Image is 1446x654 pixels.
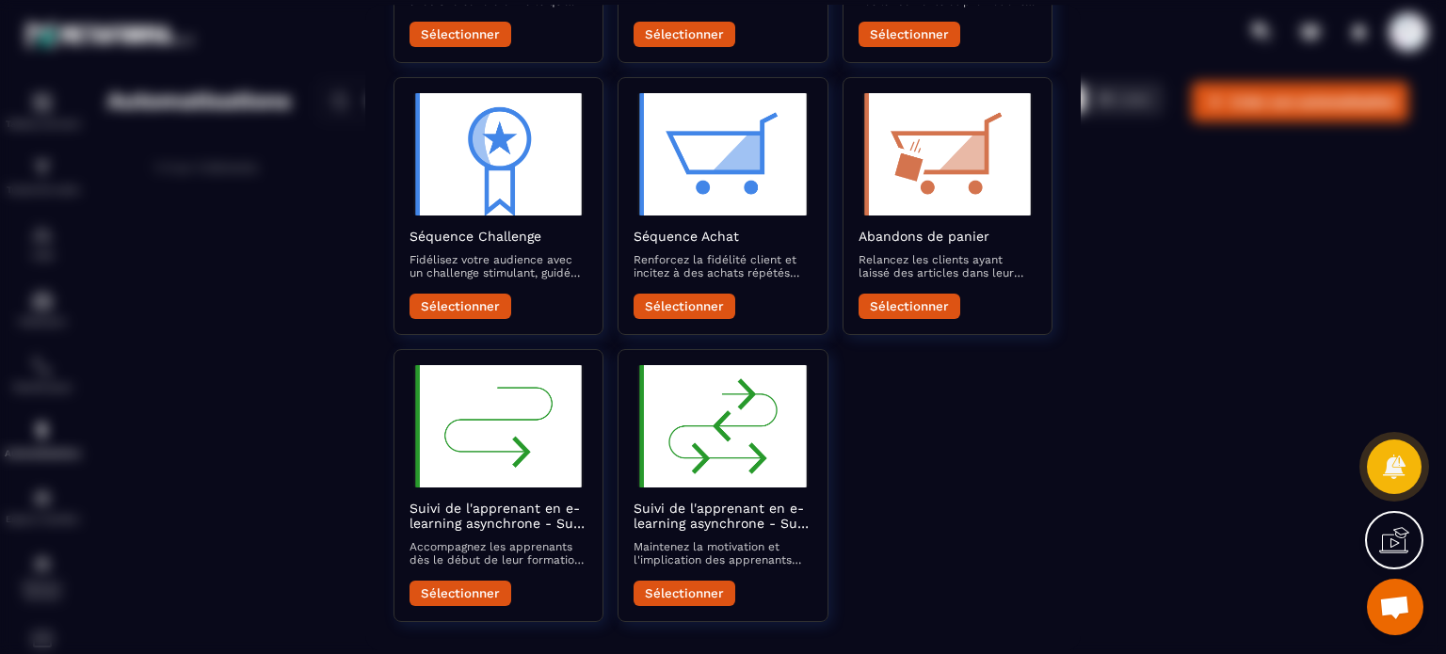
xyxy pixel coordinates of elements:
[634,93,811,215] img: automation-objective-icon
[410,501,587,531] h2: Suivi de l'apprenant en e-learning asynchrone - Suivi du démarrage
[634,229,811,244] h2: Séquence Achat
[410,22,511,47] button: Sélectionner
[859,253,1036,279] p: Relancez les clients ayant laissé des articles dans leur panier avec une séquence d'emails rappel...
[859,93,1036,215] img: automation-objective-icon
[859,22,960,47] button: Sélectionner
[634,253,811,279] p: Renforcez la fidélité client et incitez à des achats répétés avec des e-mails post-achat qui valo...
[634,581,735,606] button: Sélectionner
[634,540,811,566] p: Maintenez la motivation et l'implication des apprenants avec des e-mails réguliers pendant leur p...
[410,581,511,606] button: Sélectionner
[634,22,735,47] button: Sélectionner
[410,93,587,215] img: automation-objective-icon
[1367,579,1423,635] a: Ouvrir le chat
[410,253,587,279] p: Fidélisez votre audience avec un challenge stimulant, guidé par des e-mails encourageants et éduc...
[410,294,511,319] button: Sélectionner
[859,229,1036,244] h2: Abandons de panier
[634,365,811,487] img: automation-objective-icon
[410,365,587,487] img: automation-objective-icon
[410,229,587,244] h2: Séquence Challenge
[410,540,587,566] p: Accompagnez les apprenants dès le début de leur formation en e-learning asynchrone pour assurer u...
[634,294,735,319] button: Sélectionner
[634,501,811,531] h2: Suivi de l'apprenant en e-learning asynchrone - Suivi en cours de formation
[859,294,960,319] button: Sélectionner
